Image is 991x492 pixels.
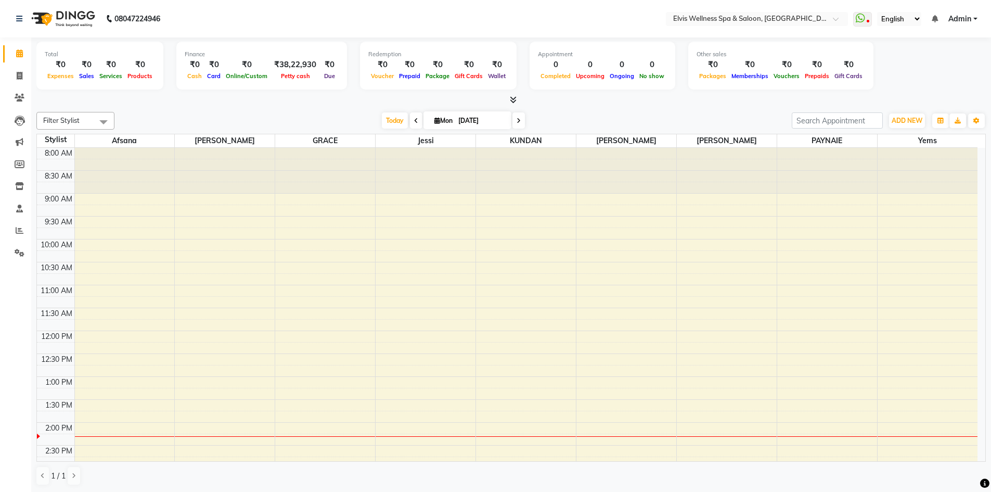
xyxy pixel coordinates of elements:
input: 2025-09-01 [455,113,507,129]
div: 11:00 AM [38,285,74,296]
span: Petty cash [278,72,313,80]
div: 2:30 PM [43,446,74,457]
span: PAYNAIE [777,134,877,147]
div: 11:30 AM [38,308,74,319]
span: Ongoing [607,72,637,80]
div: 0 [538,59,573,71]
span: Vouchers [771,72,802,80]
div: 9:00 AM [43,194,74,205]
div: ₹0 [125,59,155,71]
div: ₹0 [320,59,339,71]
div: 10:30 AM [38,262,74,273]
div: ₹0 [368,59,396,71]
div: 2:00 PM [43,423,74,434]
span: Mon [432,117,455,124]
div: ₹0 [771,59,802,71]
button: ADD NEW [889,113,925,128]
span: Sales [76,72,97,80]
div: ₹0 [832,59,865,71]
div: ₹0 [396,59,423,71]
div: ₹0 [729,59,771,71]
span: Card [204,72,223,80]
span: ADD NEW [892,117,922,124]
span: Prepaids [802,72,832,80]
span: Today [382,112,408,129]
span: Due [321,72,338,80]
span: Voucher [368,72,396,80]
span: jessi [376,134,475,147]
div: 10:00 AM [38,239,74,250]
div: 0 [637,59,667,71]
span: Prepaid [396,72,423,80]
span: KUNDAN [476,134,576,147]
div: 1:30 PM [43,400,74,411]
div: ₹0 [76,59,97,71]
div: ₹38,22,930 [270,59,320,71]
div: Other sales [697,50,865,59]
span: GRACE [275,134,375,147]
div: Appointment [538,50,667,59]
span: [PERSON_NAME] [576,134,676,147]
div: 8:30 AM [43,171,74,182]
span: Wallet [485,72,508,80]
span: Afsana [75,134,175,147]
div: 8:00 AM [43,148,74,159]
img: logo [27,4,98,33]
span: Gift Cards [832,72,865,80]
div: ₹0 [223,59,270,71]
span: Admin [948,14,971,24]
div: 12:00 PM [39,331,74,342]
div: ₹0 [697,59,729,71]
div: 1:00 PM [43,377,74,388]
div: ₹0 [802,59,832,71]
span: Package [423,72,452,80]
span: [PERSON_NAME] [677,134,777,147]
div: ₹0 [185,59,204,71]
div: ₹0 [485,59,508,71]
span: 1 / 1 [51,471,66,482]
div: Finance [185,50,339,59]
span: [PERSON_NAME] [175,134,275,147]
div: ₹0 [45,59,76,71]
span: Products [125,72,155,80]
span: Expenses [45,72,76,80]
span: Upcoming [573,72,607,80]
input: Search Appointment [792,112,883,129]
div: Total [45,50,155,59]
span: yems [878,134,978,147]
b: 08047224946 [114,4,160,33]
div: Stylist [37,134,74,145]
span: Cash [185,72,204,80]
span: Gift Cards [452,72,485,80]
div: ₹0 [97,59,125,71]
div: ₹0 [423,59,452,71]
span: Online/Custom [223,72,270,80]
span: Completed [538,72,573,80]
span: Packages [697,72,729,80]
div: 9:30 AM [43,217,74,228]
div: ₹0 [204,59,223,71]
span: No show [637,72,667,80]
div: ₹0 [452,59,485,71]
div: 0 [573,59,607,71]
span: Filter Stylist [43,116,80,124]
div: 0 [607,59,637,71]
span: Memberships [729,72,771,80]
div: 12:30 PM [39,354,74,365]
div: Redemption [368,50,508,59]
span: Services [97,72,125,80]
